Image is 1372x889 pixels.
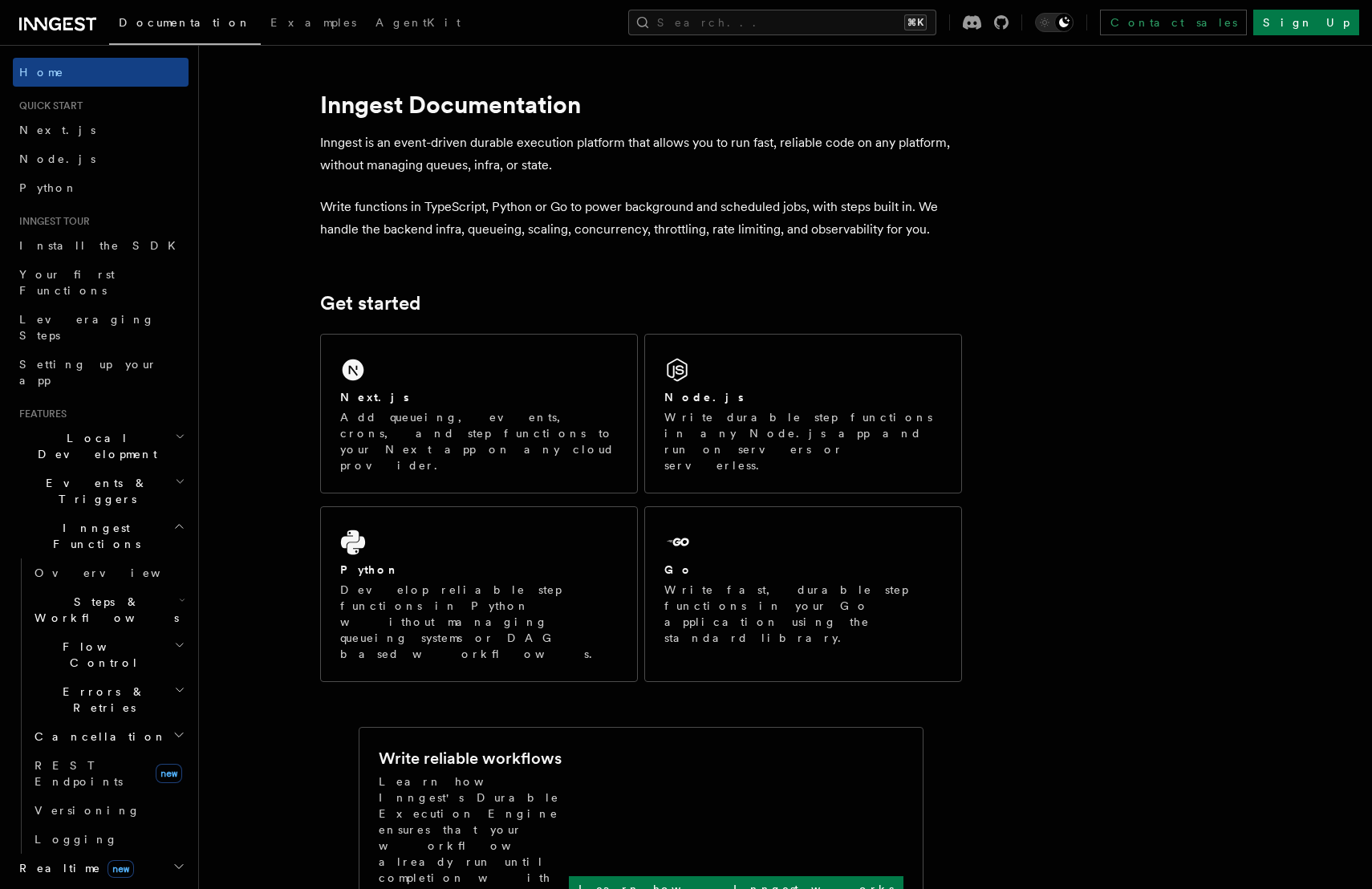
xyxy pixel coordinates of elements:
[1100,10,1247,35] a: Contact sales
[644,506,962,682] a: GoWrite fast, durable step functions in your Go application using the standard library.
[35,759,123,788] span: REST Endpoints
[664,582,942,646] p: Write fast, durable step functions in your Go application using the standard library.
[320,334,638,493] a: Next.jsAdd queueing, events, crons, and step functions to your Next app on any cloud provider.
[1253,10,1359,35] a: Sign Up
[19,268,115,297] span: Your first Functions
[156,764,182,783] span: new
[28,587,189,632] button: Steps & Workflows
[340,562,400,578] h2: Python
[28,632,189,677] button: Flow Control
[320,292,420,315] a: Get started
[35,804,140,817] span: Versioning
[13,144,189,173] a: Node.js
[13,350,189,395] a: Setting up your app
[19,313,155,342] span: Leveraging Steps
[13,854,189,883] button: Realtimenew
[35,833,118,846] span: Logging
[628,10,936,35] button: Search...⌘K
[19,181,78,194] span: Python
[28,558,189,587] a: Overview
[13,469,189,514] button: Events & Triggers
[13,408,67,420] span: Features
[13,116,189,144] a: Next.js
[13,424,189,469] button: Local Development
[28,684,174,716] span: Errors & Retries
[13,99,83,112] span: Quick start
[320,90,962,119] h1: Inngest Documentation
[13,520,173,552] span: Inngest Functions
[28,825,189,854] a: Logging
[375,16,461,29] span: AgentKit
[19,64,64,80] span: Home
[320,196,962,241] p: Write functions in TypeScript, Python or Go to power background and scheduled jobs, with steps bu...
[13,305,189,350] a: Leveraging Steps
[28,594,179,626] span: Steps & Workflows
[379,747,562,769] h2: Write reliable workflows
[320,506,638,682] a: PythonDevelop reliable step functions in Python without managing queueing systems or DAG based wo...
[119,16,251,29] span: Documentation
[28,796,189,825] a: Versioning
[19,358,157,387] span: Setting up your app
[1035,13,1074,32] button: Toggle dark mode
[28,722,189,751] button: Cancellation
[340,409,618,473] p: Add queueing, events, crons, and step functions to your Next app on any cloud provider.
[28,677,189,722] button: Errors & Retries
[28,639,174,671] span: Flow Control
[664,562,693,578] h2: Go
[664,409,942,473] p: Write durable step functions in any Node.js app and run on servers or serverless.
[13,514,189,558] button: Inngest Functions
[664,389,744,405] h2: Node.js
[28,729,167,745] span: Cancellation
[108,860,134,878] span: new
[13,231,189,260] a: Install the SDK
[340,582,618,662] p: Develop reliable step functions in Python without managing queueing systems or DAG based workflows.
[261,5,366,43] a: Examples
[320,132,962,177] p: Inngest is an event-driven durable execution platform that allows you to run fast, reliable code ...
[19,152,95,165] span: Node.js
[13,173,189,202] a: Python
[19,239,185,252] span: Install the SDK
[13,475,175,507] span: Events & Triggers
[340,389,409,405] h2: Next.js
[13,215,90,228] span: Inngest tour
[13,58,189,87] a: Home
[13,260,189,305] a: Your first Functions
[270,16,356,29] span: Examples
[13,430,175,462] span: Local Development
[35,566,200,579] span: Overview
[904,14,927,30] kbd: ⌘K
[644,334,962,493] a: Node.jsWrite durable step functions in any Node.js app and run on servers or serverless.
[366,5,470,43] a: AgentKit
[109,5,261,45] a: Documentation
[13,558,189,854] div: Inngest Functions
[28,751,189,796] a: REST Endpointsnew
[19,124,95,136] span: Next.js
[13,860,134,876] span: Realtime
